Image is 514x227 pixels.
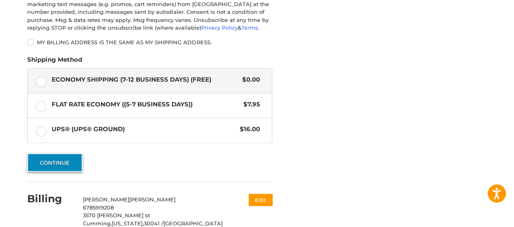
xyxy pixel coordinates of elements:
[447,205,514,227] iframe: Google Customer Reviews
[83,204,114,211] span: 6785919208
[129,196,176,203] span: [PERSON_NAME]
[27,55,82,68] legend: Shipping Method
[52,125,236,134] span: UPS® (UPS® Ground)
[27,192,75,205] h2: Billing
[112,220,144,227] span: [US_STATE],
[201,24,238,31] a: Privacy Policy
[249,194,272,205] button: Edit
[239,100,260,109] span: $7.95
[27,153,82,172] button: Continue
[144,220,163,227] span: 30041 /
[52,100,240,109] span: Flat Rate Economy ((5-7 Business Days))
[238,75,260,84] span: $0.00
[83,212,150,218] span: 3570 [PERSON_NAME] st
[163,220,223,227] span: [GEOGRAPHIC_DATA]
[83,196,129,203] span: [PERSON_NAME]
[241,24,258,31] a: Terms
[236,125,260,134] span: $16.00
[52,75,239,84] span: Economy Shipping (7-12 Business Days) (Free)
[83,220,112,227] span: Cumming,
[27,39,272,45] label: My billing address is the same as my shipping address.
